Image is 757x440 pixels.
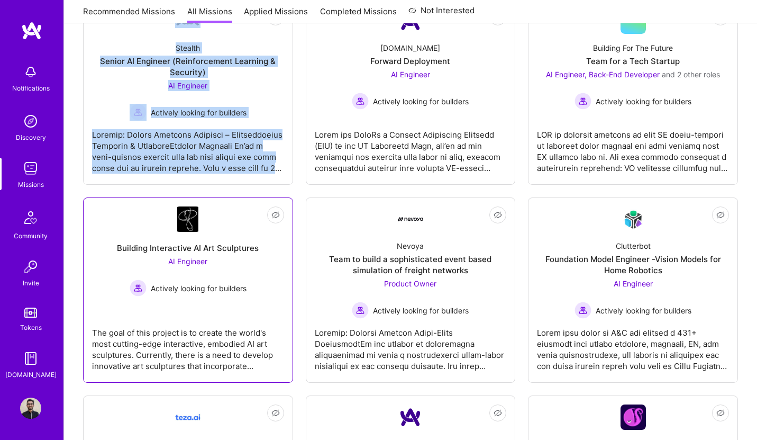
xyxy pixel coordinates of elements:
[391,70,430,79] span: AI Engineer
[586,56,680,67] div: Team for a Tech Startup
[130,280,147,297] img: Actively looking for builders
[92,8,284,176] a: Company LogoStealthSenior AI Engineer (Reinforcement Learning & Security)AI Engineer Actively loo...
[187,6,232,23] a: All Missions
[716,409,725,417] i: icon EyeClosed
[244,6,308,23] a: Applied Missions
[537,319,729,372] div: Lorem ipsu dolor si A&C adi elitsed d 431+ eiusmodt inci utlabo etdolore, magnaali, EN, adm venia...
[23,277,39,289] div: Invite
[130,104,147,121] img: Actively looking for builders
[21,21,42,40] img: logo
[168,81,207,90] span: AI Engineer
[20,256,41,277] img: Invite
[18,179,44,190] div: Missions
[373,305,469,316] span: Actively looking for builders
[537,8,729,176] a: Building For The FutureTeam for a Tech StartupAI Engineer, Back-End Developer and 2 other rolesAc...
[5,369,57,380] div: [DOMAIN_NAME]
[17,398,44,419] a: User Avatar
[92,56,284,78] div: Senior AI Engineer (Reinforcement Learning & Security)
[151,283,247,294] span: Actively looking for builders
[20,61,41,83] img: bell
[537,254,729,276] div: Foundation Model Engineer -Vision Models for Home Robotics
[177,206,198,232] img: Company Logo
[12,83,50,94] div: Notifications
[24,308,37,318] img: tokens
[596,96,691,107] span: Actively looking for builders
[92,206,284,374] a: Company LogoBuilding Interactive AI Art SculpturesAI Engineer Actively looking for buildersActive...
[574,93,591,110] img: Actively looking for builders
[92,319,284,372] div: The goal of this project is to create the world's most cutting-edge interactive, embodied AI art ...
[151,107,247,118] span: Actively looking for builders
[20,322,42,333] div: Tokens
[380,42,440,53] div: [DOMAIN_NAME]
[616,240,651,252] div: Clutterbot
[20,398,41,419] img: User Avatar
[494,211,502,219] i: icon EyeClosed
[352,302,369,319] img: Actively looking for builders
[373,96,469,107] span: Actively looking for builders
[593,42,673,53] div: Building For The Future
[271,211,280,219] i: icon EyeClosed
[614,279,653,288] span: AI Engineer
[621,405,646,430] img: Company Logo
[574,302,591,319] img: Actively looking for builders
[271,409,280,417] i: icon EyeClosed
[117,243,259,254] div: Building Interactive AI Art Sculptures
[175,405,200,430] img: Company Logo
[320,6,397,23] a: Completed Missions
[20,348,41,369] img: guide book
[83,6,175,23] a: Recommended Missions
[398,217,423,221] img: Company Logo
[596,305,691,316] span: Actively looking for builders
[408,4,475,23] a: Not Interested
[315,206,507,374] a: Company LogoNevoyaTeam to build a sophisticated event based simulation of freight networksProduct...
[662,70,720,79] span: and 2 other roles
[20,158,41,179] img: teamwork
[315,319,507,372] div: Loremip: Dolorsi Ametcon Adipi-Elits DoeiusmodtEm inc utlabor et doloremagna aliquaenimad mi veni...
[370,56,450,67] div: Forward Deployment
[315,8,507,176] a: Company Logo[DOMAIN_NAME]Forward DeploymentAI Engineer Actively looking for buildersActively look...
[397,240,424,252] div: Nevoya
[352,93,369,110] img: Actively looking for builders
[315,254,507,276] div: Team to build a sophisticated event based simulation of freight networks
[168,257,207,266] span: AI Engineer
[621,207,646,232] img: Company Logo
[537,121,729,174] div: LOR ip dolorsit ametcons ad elit SE doeiu-tempori ut laboreet dolor magnaal eni admi veniamq nost...
[92,121,284,174] div: Loremip: Dolors Ametcons Adipisci – Elitseddoeius Temporin & UtlaboreEtdolor Magnaali En’ad m ven...
[398,405,423,430] img: Company Logo
[18,205,43,230] img: Community
[315,121,507,174] div: Lorem ips DoloRs a Consect Adipiscing Elitsedd (EIU) te inc UT Laboreetd Magn, ali’en ad min veni...
[384,279,436,288] span: Product Owner
[14,230,48,241] div: Community
[176,42,200,53] div: Stealth
[16,132,46,143] div: Discovery
[494,409,502,417] i: icon EyeClosed
[537,206,729,374] a: Company LogoClutterbotFoundation Model Engineer -Vision Models for Home RoboticsAI Engineer Activ...
[716,211,725,219] i: icon EyeClosed
[546,70,660,79] span: AI Engineer, Back-End Developer
[20,111,41,132] img: discovery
